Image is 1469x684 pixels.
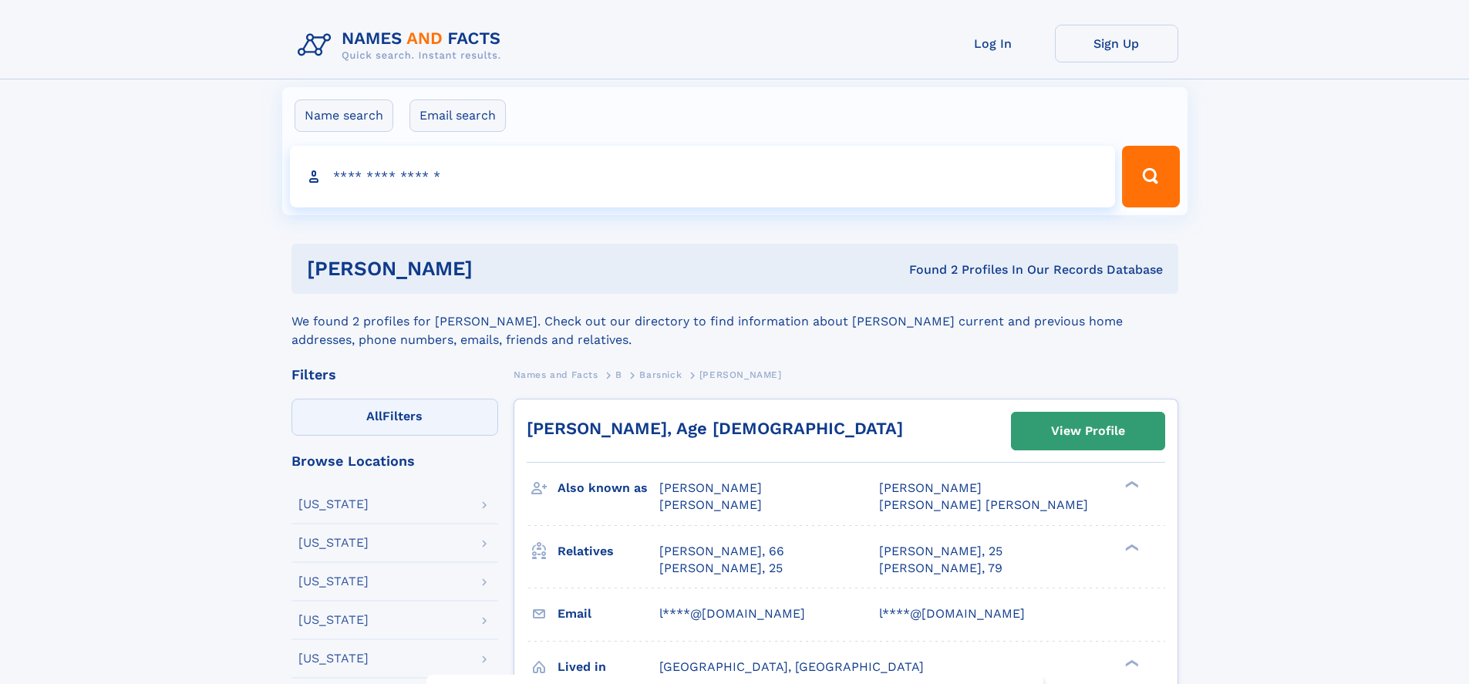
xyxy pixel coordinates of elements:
a: [PERSON_NAME], Age [DEMOGRAPHIC_DATA] [527,419,903,438]
div: Found 2 Profiles In Our Records Database [691,261,1163,278]
div: [US_STATE] [298,614,369,626]
a: Sign Up [1055,25,1178,62]
span: B [615,369,622,380]
div: ❯ [1121,542,1140,552]
span: [PERSON_NAME] [PERSON_NAME] [879,497,1088,512]
a: Log In [932,25,1055,62]
div: Filters [291,368,498,382]
button: Search Button [1122,146,1179,207]
a: Barsnick [639,365,682,384]
span: [PERSON_NAME] [659,480,762,495]
div: ❯ [1121,480,1140,490]
span: [GEOGRAPHIC_DATA], [GEOGRAPHIC_DATA] [659,659,924,674]
h3: Lived in [558,654,659,680]
span: All [366,409,382,423]
label: Filters [291,399,498,436]
a: [PERSON_NAME], 25 [879,543,1002,560]
h3: Email [558,601,659,627]
img: Logo Names and Facts [291,25,514,66]
label: Name search [295,99,393,132]
div: [US_STATE] [298,652,369,665]
span: [PERSON_NAME] [659,497,762,512]
div: [US_STATE] [298,498,369,510]
span: [PERSON_NAME] [699,369,782,380]
input: search input [290,146,1116,207]
span: [PERSON_NAME] [879,480,982,495]
span: Barsnick [639,369,682,380]
h3: Also known as [558,475,659,501]
a: [PERSON_NAME], 79 [879,560,1002,577]
div: ❯ [1121,658,1140,668]
h1: [PERSON_NAME] [307,259,691,278]
div: [US_STATE] [298,537,369,549]
div: We found 2 profiles for [PERSON_NAME]. Check out our directory to find information about [PERSON_... [291,294,1178,349]
a: [PERSON_NAME], 66 [659,543,784,560]
label: Email search [409,99,506,132]
h3: Relatives [558,538,659,564]
div: View Profile [1051,413,1125,449]
div: Browse Locations [291,454,498,468]
a: View Profile [1012,413,1164,450]
div: [US_STATE] [298,575,369,588]
a: B [615,365,622,384]
a: Names and Facts [514,365,598,384]
a: [PERSON_NAME], 25 [659,560,783,577]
